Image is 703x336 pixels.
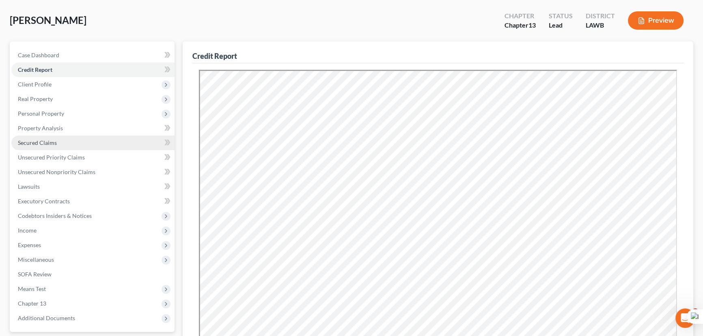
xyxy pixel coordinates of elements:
span: 4 [692,308,699,315]
span: Income [18,227,37,234]
span: Chapter 13 [18,300,46,307]
span: 13 [528,21,536,29]
div: District [586,11,615,21]
a: Executory Contracts [11,194,175,209]
div: Lead [549,21,573,30]
iframe: Intercom live chat [675,308,695,328]
span: Unsecured Priority Claims [18,154,85,161]
div: Credit Report [192,51,237,61]
div: Chapter [505,21,536,30]
span: Codebtors Insiders & Notices [18,212,92,219]
span: Real Property [18,95,53,102]
span: Property Analysis [18,125,63,131]
span: Credit Report [18,66,52,73]
span: Lawsuits [18,183,40,190]
span: Executory Contracts [18,198,70,205]
a: SOFA Review [11,267,175,282]
a: Unsecured Nonpriority Claims [11,165,175,179]
span: Unsecured Nonpriority Claims [18,168,95,175]
span: Secured Claims [18,139,57,146]
span: [PERSON_NAME] [10,14,86,26]
span: SOFA Review [18,271,52,278]
span: Client Profile [18,81,52,88]
span: Miscellaneous [18,256,54,263]
a: Lawsuits [11,179,175,194]
span: Means Test [18,285,46,292]
span: Case Dashboard [18,52,59,58]
span: Additional Documents [18,314,75,321]
div: LAWB [586,21,615,30]
div: Status [549,11,573,21]
a: Property Analysis [11,121,175,136]
div: Chapter [505,11,536,21]
a: Secured Claims [11,136,175,150]
span: Expenses [18,241,41,248]
a: Credit Report [11,62,175,77]
a: Unsecured Priority Claims [11,150,175,165]
button: Preview [628,11,684,30]
span: Personal Property [18,110,64,117]
a: Case Dashboard [11,48,175,62]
